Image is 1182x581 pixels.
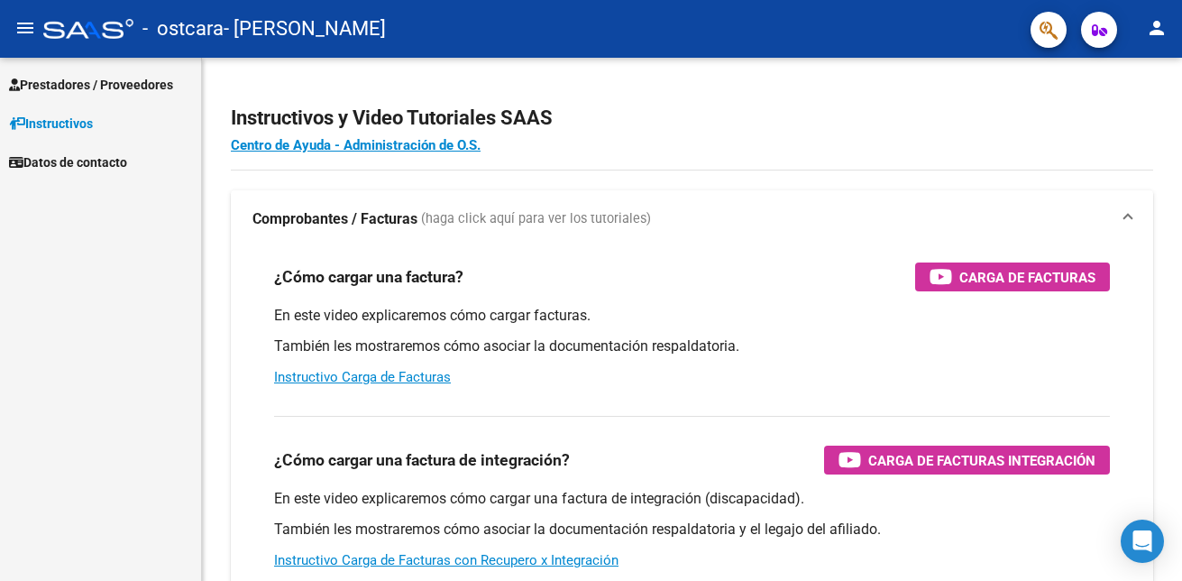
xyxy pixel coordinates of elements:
h3: ¿Cómo cargar una factura de integración? [274,447,570,473]
p: En este video explicaremos cómo cargar facturas. [274,306,1110,326]
a: Instructivo Carga de Facturas con Recupero x Integración [274,552,618,568]
strong: Comprobantes / Facturas [252,209,417,229]
mat-icon: menu [14,17,36,39]
a: Centro de Ayuda - Administración de O.S. [231,137,481,153]
p: También les mostraremos cómo asociar la documentación respaldatoria. [274,337,1110,356]
p: En este video explicaremos cómo cargar una factura de integración (discapacidad). [274,489,1110,509]
span: (haga click aquí para ver los tutoriales) [421,209,651,229]
div: Open Intercom Messenger [1121,520,1164,563]
h2: Instructivos y Video Tutoriales SAAS [231,101,1153,135]
button: Carga de Facturas Integración [824,446,1110,475]
h3: ¿Cómo cargar una factura? [274,264,463,290]
span: Carga de Facturas Integración [868,449,1095,472]
span: Instructivos [9,114,93,134]
span: Prestadores / Proveedores [9,75,173,95]
mat-expansion-panel-header: Comprobantes / Facturas (haga click aquí para ver los tutoriales) [231,190,1153,248]
span: - ostcara [142,9,224,49]
a: Instructivo Carga de Facturas [274,369,451,385]
span: Datos de contacto [9,152,127,172]
p: También les mostraremos cómo asociar la documentación respaldatoria y el legajo del afiliado. [274,520,1110,539]
mat-icon: person [1146,17,1168,39]
span: Carga de Facturas [959,266,1095,289]
span: - [PERSON_NAME] [224,9,386,49]
button: Carga de Facturas [915,263,1110,291]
